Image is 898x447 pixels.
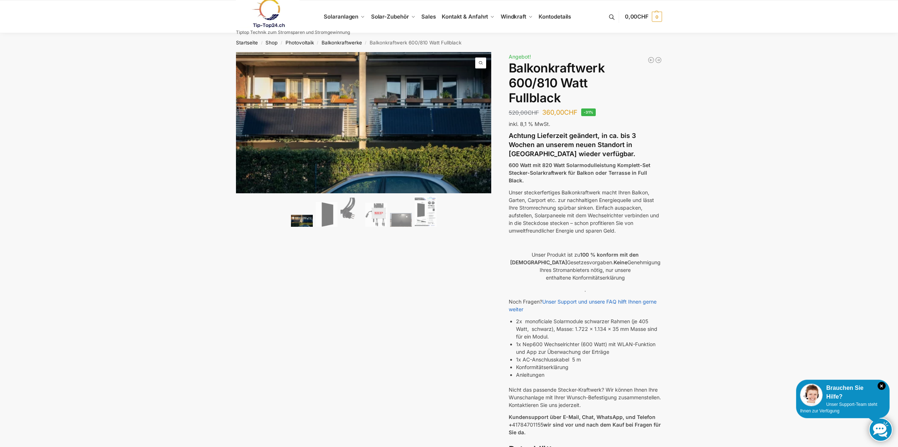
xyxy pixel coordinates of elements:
a: 890/600 Watt Solarkraftwerk + 2,7 KW Batteriespeicher Genehmigungsfrei [655,56,662,64]
i: Schließen [878,382,886,390]
p: Tiptop Technik zum Stromsparen und Stromgewinnung [236,30,350,35]
span: inkl. 8,1 % MwSt. [509,121,550,127]
span: Kontakt & Anfahrt [442,13,488,20]
bdi: 520,00 [509,109,539,116]
img: 2 Balkonkraftwerke [291,215,313,227]
img: Balkonkraftwerk 600/810 Watt Fullblack – Bild 6 [415,196,437,227]
img: Balkonkraftwerk 600/810 Watt Fullblack 3 [491,52,747,344]
span: Unser Support-Team steht Ihnen zur Verfügung [800,402,877,414]
span: Sales [421,13,436,20]
a: Sales [418,0,439,33]
li: Anleitungen [516,371,662,379]
img: TommaTech Vorderseite [316,202,338,227]
li: 1x Nep600 Wechselrichter (600 Watt) mit WLAN-Funktion und App zur Überwachung der Erträge [516,340,662,356]
p: Unser Produkt ist zu Gesetzesvorgaben. Genehmigung Ihres Stromanbieters nötig, nur unsere enthalt... [509,251,662,281]
img: NEP 800 Drosselbar auf 600 Watt [365,203,387,227]
span: 0,00 [625,13,649,20]
h1: Balkonkraftwerk 600/810 Watt Fullblack [509,61,662,105]
li: Konformitätserklärung [516,363,662,371]
span: -31% [581,108,596,116]
a: Balkonkraftwerke [322,40,362,46]
span: CHF [564,108,578,116]
span: 0 [652,12,662,22]
strong: wir sind vor und nach dem Kauf bei Fragen für Sie da. [509,422,661,435]
li: 2x monoficiale Solarmodule schwarzer Rahmen (je 405 Watt, schwarz), Masse: 1.722 x 1.134 x 35 mm ... [516,317,662,340]
a: 0,00CHF 0 [625,6,662,28]
p: 41784701155 [509,413,662,436]
span: / [314,40,322,46]
span: / [258,40,265,46]
a: Photovoltaik [285,40,314,46]
img: Anschlusskabel-3meter_schweizer-stecker [340,198,362,227]
span: CHF [637,13,649,20]
strong: Kundensupport über E-Mail, Chat, WhatsApp, und Telefon + [509,414,655,428]
span: CHF [528,109,539,116]
img: Customer service [800,384,823,406]
a: Kontakt & Anfahrt [439,0,498,33]
div: Brauchen Sie Hilfe? [800,384,886,401]
a: Balkonkraftwerk 445/600 Watt Bificial [647,56,655,64]
span: / [362,40,370,46]
li: 1x AC-Anschlusskabel 5 m [516,356,662,363]
p: Nicht das passende Stecker-Kraftwerk? Wir können Ihnen Ihre Wunschanlage mit Ihrer Wunsch-Befesti... [509,386,662,409]
strong: Keine [614,259,627,265]
span: / [277,40,285,46]
span: Windkraft [501,13,526,20]
strong: Achtung Lieferzeit geändert, in ca. bis 3 Wochen an unserem neuen Standort in [GEOGRAPHIC_DATA] w... [509,132,636,158]
p: . [509,286,662,293]
nav: Breadcrumb [223,33,675,52]
a: Shop [265,40,277,46]
p: Unser steckerfertiges Balkonkraftwerk macht Ihren Balkon, Garten, Carport etc. zur nachhaltigen E... [509,189,662,234]
img: Balkonkraftwerk 600/810 Watt Fullblack – Bild 5 [390,213,412,227]
strong: 600 Watt mit 820 Watt Solarmodulleistung Komplett-Set Stecker-Solarkraftwerk für Balkon oder Terr... [509,162,650,183]
p: Noch Fragen? [509,298,662,313]
a: Solar-Zubehör [368,0,418,33]
span: Kontodetails [539,13,571,20]
span: Solar-Zubehör [371,13,409,20]
a: Startseite [236,40,258,46]
a: Unser Support und unsere FAQ hilft Ihnen gerne weiter [509,298,657,312]
a: Kontodetails [536,0,574,33]
bdi: 360,00 [542,108,578,116]
span: Angebot! [509,54,531,60]
a: Windkraft [498,0,536,33]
